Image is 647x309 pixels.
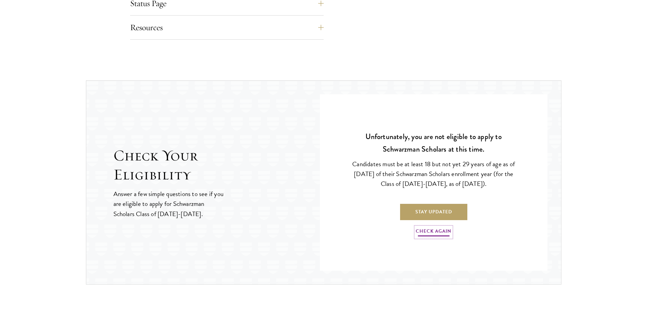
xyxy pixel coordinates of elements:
[416,227,451,237] a: Check Again
[130,19,324,36] button: Resources
[365,131,501,155] strong: Unfortunately, you are not eligible to apply to Schwarzman Scholars at this time.
[400,204,467,220] a: Stay Updated
[113,146,320,184] h2: Check Your Eligibility
[113,189,224,218] p: Answer a few simple questions to see if you are eligible to apply for Schwarzman Scholars Class o...
[351,159,517,189] p: Candidates must be at least 18 but not yet 29 years of age as of [DATE] of their Schwarzman Schol...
